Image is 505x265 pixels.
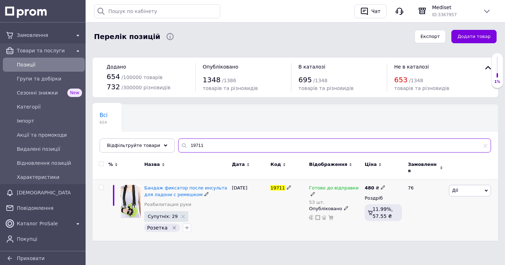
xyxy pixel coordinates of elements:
span: Відфільтруйте товари [107,143,160,148]
svg: Видалити мітку [171,225,177,231]
span: 695 [298,76,312,84]
span: товарів та різновидів [203,85,258,91]
span: Дата [232,161,245,168]
img: Бандаж фиксатор после инсульта для ладони с ремешком [121,185,141,218]
span: Покупці [17,235,82,243]
span: Перелік позицій [94,32,160,42]
span: Відображення [309,161,347,168]
span: 1348 [203,76,221,84]
span: 11.99%, 57.55 ₴ [372,206,393,219]
span: Повідомлення [17,205,82,212]
span: Позиції [17,61,82,68]
span: Характеристики [17,174,82,181]
span: Готово до відправки [309,185,358,193]
span: ID: 3367957 [432,12,457,17]
span: Замовлення [408,161,438,174]
button: Експорт [415,30,446,44]
span: Не в каталозі [394,64,429,70]
span: / 1348 [409,78,423,83]
span: / 300000 різновидів [121,85,170,90]
button: Чат [354,4,386,18]
span: Акції та промокоди [17,131,82,138]
div: Опубліковано [309,206,361,212]
div: 53 шт. [309,200,361,205]
div: Чат [370,6,382,17]
a: Бандаж фиксатор после инсульта для ладони с ремешком [144,185,227,197]
input: Пошук по кабінету [94,4,220,18]
span: / 1386 [222,78,236,83]
b: 480 [365,185,374,190]
span: Імпорт [17,117,82,124]
span: Дії [452,188,458,193]
span: / 100000 товарів [121,75,162,80]
span: New [67,89,82,97]
div: 76 [404,180,447,241]
span: товарів та різновидів [394,85,449,91]
input: Пошук по назві позиції, артикулу і пошуковим запитам [178,138,491,153]
span: Додано [107,64,126,70]
span: Mediset [432,4,477,11]
span: Приховати [17,256,45,261]
div: 1% [492,79,503,84]
span: Сезонні знижки [17,89,65,96]
span: 654 [107,72,120,81]
span: Код [270,161,281,168]
a: Реабилитация руки [144,201,191,208]
span: Каталог ProSale [17,220,71,227]
span: [DEMOGRAPHIC_DATA] [17,189,71,196]
span: 653 [394,76,408,84]
span: Категорії [17,103,82,110]
span: Видалені позиції [17,146,82,153]
span: Супутніх: 29 [148,214,177,219]
span: Товари та послуги [17,47,71,54]
span: Групи та добірки [17,75,82,82]
span: 19711 [270,185,285,190]
span: / 1348 [313,78,327,83]
span: Замовлення [17,32,71,39]
span: В каталозі [298,64,325,70]
div: Роздріб [365,195,402,201]
span: товарів та різновидів [298,85,353,91]
span: Опубліковано [203,64,238,70]
span: 732 [107,83,120,91]
span: Назва [144,161,160,168]
span: Відновлення позицій [17,160,82,167]
div: [DATE] [230,180,269,241]
span: 654 [100,120,108,125]
span: Ціна [365,161,377,168]
button: Додати товар [451,30,497,44]
span: Всі [100,112,108,118]
span: % [108,161,113,168]
span: Розетка [147,225,167,231]
div: ₴ [365,185,385,191]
